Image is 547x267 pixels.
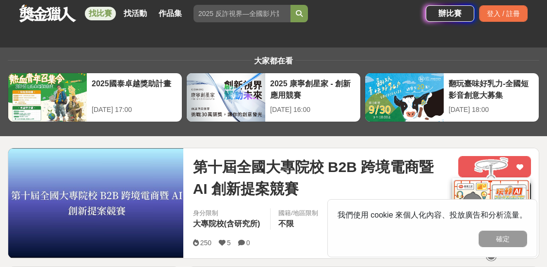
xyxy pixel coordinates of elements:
[426,5,474,22] a: 辦比賽
[479,5,528,22] div: 登入 / 註冊
[92,78,177,100] div: 2025國泰卓越獎助計畫
[270,105,355,115] div: [DATE] 16:00
[278,220,294,228] span: 不限
[186,73,361,122] a: 2025 康寧創星家 - 創新應用競賽[DATE] 16:00
[85,7,116,20] a: 找比賽
[193,208,263,218] div: 身分限制
[8,73,182,122] a: 2025國泰卓越獎助計畫[DATE] 17:00
[479,231,527,247] button: 確定
[200,239,211,247] span: 250
[338,211,527,219] span: 我們使用 cookie 來個人化內容、投放廣告和分析流量。
[193,156,450,200] span: 第十屆全國大專院校 B2B 跨境電商暨 AI 創新提案競賽
[246,239,250,247] span: 0
[155,7,186,20] a: 作品集
[449,78,534,100] div: 翻玩臺味好乳力-全國短影音創意大募集
[227,239,231,247] span: 5
[278,208,318,218] div: 國籍/地區限制
[252,57,295,65] span: 大家都在看
[270,78,355,100] div: 2025 康寧創星家 - 創新應用競賽
[452,178,530,243] img: d2146d9a-e6f6-4337-9592-8cefde37ba6b.png
[120,7,151,20] a: 找活動
[8,149,183,257] img: Cover Image
[365,73,539,122] a: 翻玩臺味好乳力-全國短影音創意大募集[DATE] 18:00
[458,156,531,177] button: 收藏
[193,5,290,22] input: 2025 反詐視界—全國影片競賽
[193,220,260,228] span: 大專院校(含研究所)
[92,105,177,115] div: [DATE] 17:00
[449,105,534,115] div: [DATE] 18:00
